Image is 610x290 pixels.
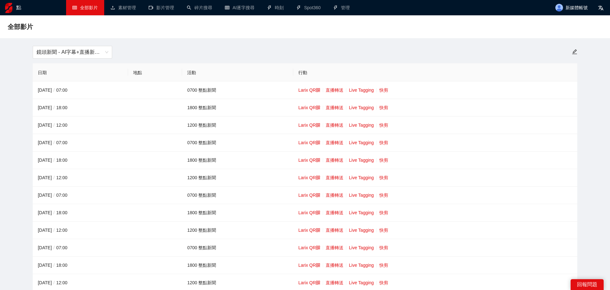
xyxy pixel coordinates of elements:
a: 直播轉送 [326,245,343,250]
font: 新媒體帳號 [566,5,588,11]
a: Larix QR [298,123,320,128]
a: 霹靂Spot360 [296,5,321,10]
a: Live Tagging [349,263,374,268]
span: / [52,88,56,93]
td: 0700 整點新聞 [182,239,293,257]
a: 快剪 [379,140,388,145]
a: Live Tagging [349,123,374,128]
span: 編輯 [572,49,577,54]
font: 行動 [298,70,307,75]
font: 全部影片 [8,23,33,30]
td: [DATE] 18:00 [33,99,128,117]
td: [DATE] 18:00 [33,257,128,274]
td: [DATE] 12:00 [33,222,128,239]
a: Live Tagging [349,210,374,215]
a: Larix QR [298,88,320,93]
img: 標識 [5,3,12,13]
a: 快剪 [379,280,388,285]
td: 1800 整點新聞 [182,99,293,117]
a: 直播轉送 [326,280,343,285]
a: 霹靂時刻 [267,5,284,10]
td: 0700 整點新聞 [182,134,293,152]
td: 1800 整點新聞 [182,152,293,169]
a: 快剪 [379,105,388,110]
td: [DATE] 07:00 [33,81,128,99]
a: Live Tagging [349,193,374,198]
a: Larix QR [298,280,320,285]
span: qrcode [316,245,320,250]
span: / [52,280,56,285]
span: qrcode [316,123,320,127]
a: Larix QR [298,193,320,198]
a: Larix QR [298,140,320,145]
font: 地點 [133,70,142,75]
span: qrcode [316,193,320,197]
a: Live Tagging [349,158,374,163]
font: 點 [16,5,21,10]
span: qrcode [316,280,320,285]
a: 快剪 [379,263,388,268]
span: / [52,263,56,268]
a: 直播轉送 [326,193,343,198]
a: Larix QR [298,175,320,180]
a: Live Tagging [349,140,374,145]
font: 日期 [38,70,47,75]
a: 直播轉送 [326,123,343,128]
span: qrcode [316,140,320,145]
img: 頭像 [555,4,563,11]
td: 1200 整點新聞 [182,222,293,239]
a: 快剪 [379,175,388,180]
td: [DATE] 18:00 [33,152,128,169]
a: 快剪 [379,193,388,198]
span: 鏡頭新聞 - AI字幕+直播新聞（2025-2027） [37,46,108,58]
a: Larix QR [298,263,320,268]
span: qrcode [316,175,320,180]
td: 1200 整點新聞 [182,169,293,187]
a: 快剪 [379,210,388,215]
a: 上傳素材管理 [111,5,136,10]
a: 直播轉送 [326,263,343,268]
a: Larix QR [298,245,320,250]
a: Live Tagging [349,88,374,93]
a: Larix QR [298,158,320,163]
a: 霹靂管理 [333,5,350,10]
font: 全部影片 [80,5,98,10]
a: 直播轉送 [326,105,343,110]
a: 快剪 [379,88,388,93]
a: Larix QR [298,210,320,215]
a: 直播轉送 [326,88,343,93]
td: 0700 整點新聞 [182,187,293,204]
td: [DATE] 07:00 [33,134,128,152]
td: [DATE] 12:00 [33,117,128,134]
a: 直播轉送 [326,158,343,163]
a: Larix QR [298,105,320,110]
span: 全部影片 [8,22,33,32]
span: / [52,210,56,215]
a: Live Tagging [349,105,374,110]
div: 回報問題 [571,279,604,290]
a: Larix QR [298,228,320,233]
span: 桌子 [72,5,77,10]
span: / [52,140,56,145]
a: 直播轉送 [326,228,343,233]
a: 直播轉送 [326,175,343,180]
td: 0700 整點新聞 [182,81,293,99]
span: / [52,158,56,163]
a: 直播轉送 [326,140,343,145]
span: / [52,123,56,128]
a: Live Tagging [349,175,374,180]
span: qrcode [316,88,320,92]
span: / [52,105,56,110]
a: Live Tagging [349,245,374,250]
span: qrcode [316,228,320,232]
span: / [52,228,56,233]
a: Live Tagging [349,228,374,233]
span: qrcode [316,210,320,215]
td: [DATE] 07:00 [33,239,128,257]
a: 快剪 [379,228,388,233]
span: qrcode [316,263,320,267]
font: 鏡頭新聞 - AI字幕+直播新聞（[DATE]-[DATE]） [37,49,144,55]
td: 1800 整點新聞 [182,257,293,274]
a: 快剪 [379,245,388,250]
a: 攝影機影片管理 [149,5,174,10]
